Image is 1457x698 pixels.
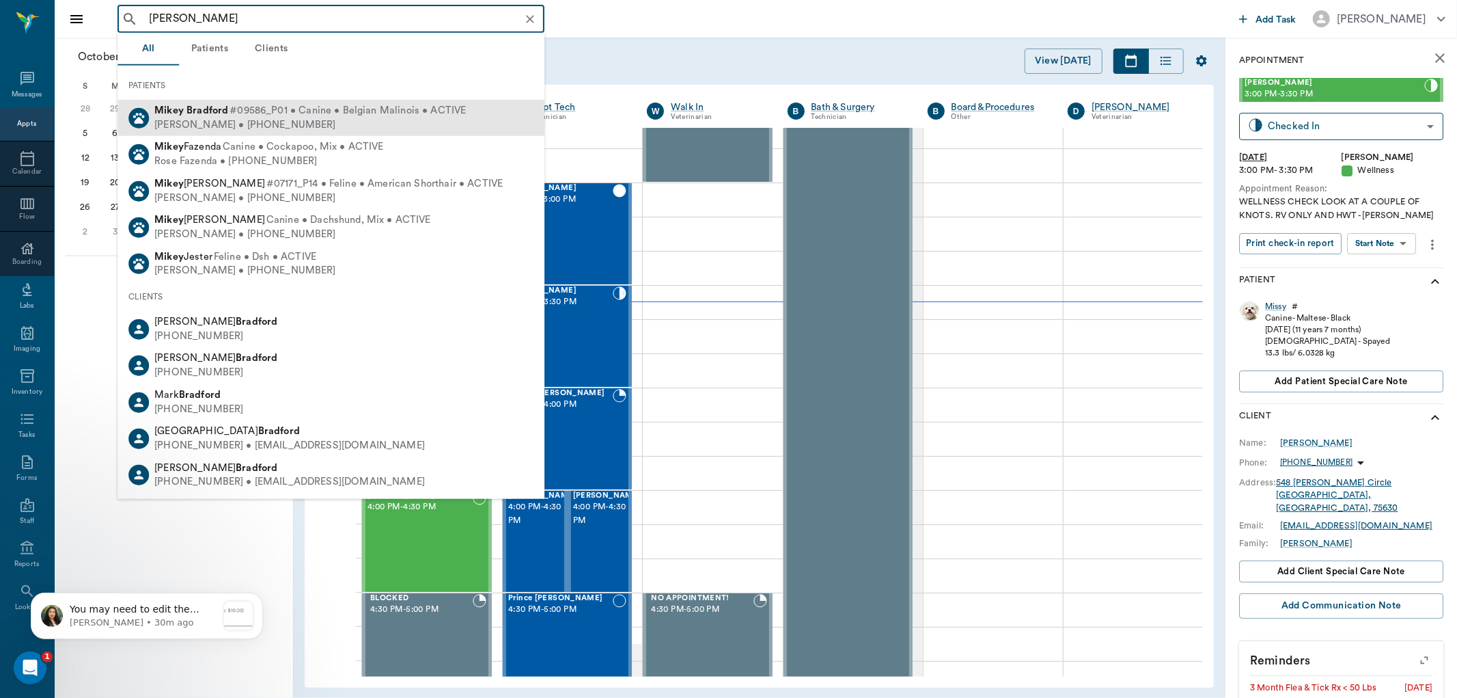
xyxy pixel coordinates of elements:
button: October2025 [71,43,173,70]
div: BOOKED, 4:30 PM - 5:00 PM [643,593,772,695]
div: 3:00 PM - 3:30 PM [1239,164,1342,177]
span: [PERSON_NAME] [1245,79,1424,88]
span: 1 [42,652,53,662]
div: Monday, October 27, 2025 [105,198,124,217]
div: [PERSON_NAME] • [PHONE_NUMBER] [154,228,431,242]
span: [GEOGRAPHIC_DATA] [154,426,300,436]
b: Bradford [236,462,277,472]
div: B [788,103,805,120]
div: [PHONE_NUMBER] • [EMAIL_ADDRESS][DOMAIN_NAME] [154,439,425,453]
div: BOOKED, 2:00 PM - 2:30 PM [643,80,772,183]
span: [PERSON_NAME] [154,353,277,363]
div: Monday, October 6, 2025 [105,124,124,143]
div: BOOKED, 4:30 PM - 5:00 PM [362,593,492,695]
button: close [1426,44,1454,72]
div: Veterinarian [1092,111,1187,123]
a: [PERSON_NAME] [1280,537,1352,550]
b: Bradford [236,317,277,327]
div: Sunday, October 19, 2025 [76,173,95,192]
div: [PHONE_NUMBER] [154,330,277,344]
p: Patient [1239,273,1275,290]
div: S [70,76,100,96]
span: [PERSON_NAME] [573,492,641,500]
div: [DATE] [1239,151,1342,164]
span: October [75,47,122,66]
div: Sunday, November 2, 2025 [76,222,95,241]
div: NOT_CONFIRMED, 4:30 PM - 5:00 PM [503,593,632,695]
button: Patients [179,33,240,66]
div: Appointment Reason: [1239,183,1443,196]
b: Mikey [154,105,184,116]
span: Add patient Special Care Note [1275,374,1407,389]
button: Clients [240,33,302,66]
span: [PERSON_NAME] [508,184,613,193]
b: Mikey [154,251,184,261]
div: Sunday, September 28, 2025 [76,99,95,118]
div: CLIENTS [117,282,544,311]
p: Reminders [1239,641,1443,675]
div: Technician [811,111,907,123]
div: Tasks [18,430,36,440]
button: View [DATE] [1025,49,1102,74]
div: Other [952,111,1047,123]
a: [EMAIL_ADDRESS][DOMAIN_NAME] [1280,522,1432,530]
span: BLOCKED [370,594,473,603]
div: [PHONE_NUMBER] • [EMAIL_ADDRESS][DOMAIN_NAME] [154,475,425,489]
span: 2:30 PM - 3:00 PM [508,193,613,206]
a: [PERSON_NAME] [1092,100,1187,114]
span: 4:00 PM - 4:30 PM [573,500,641,528]
span: #07171_P14 • Feline • American Shorthair • ACTIVE [266,177,503,191]
div: Missy [1265,301,1286,312]
div: BOOKED, 4:00 PM - 4:30 PM [362,490,492,593]
span: Mark [154,390,221,400]
div: [PHONE_NUMBER] [154,366,277,380]
button: Add client Special Care Note [1239,561,1443,582]
span: [PERSON_NAME] [508,286,613,295]
div: # [1292,301,1298,312]
div: Family: [1239,537,1280,550]
div: Wellness [1342,164,1444,177]
div: M [100,76,130,96]
div: [PERSON_NAME] [1342,151,1444,164]
b: Mikey [154,215,184,225]
div: CHECKED_OUT, 2:30 PM - 3:00 PM [503,183,632,285]
img: Profile Image [1239,301,1260,321]
a: Board &Procedures [952,100,1047,114]
button: Close drawer [63,5,90,33]
span: 4:30 PM - 5:00 PM [508,603,613,617]
div: PATIENTS [117,71,544,100]
span: #09586_P01 • Canine • Belgian Malinois • ACTIVE [230,104,466,118]
span: [PERSON_NAME] [154,178,265,189]
div: Rose Fazenda • [PHONE_NUMBER] [154,155,383,169]
div: Canine - Maltese - Black [1265,312,1390,324]
button: [PERSON_NAME] [1302,6,1456,31]
button: All [117,33,179,66]
button: Clear [521,10,540,29]
div: [DATE] [1404,682,1432,695]
div: Reports [14,559,40,569]
a: 548 [PERSON_NAME] Circle[GEOGRAPHIC_DATA], [GEOGRAPHIC_DATA], 75630 [1276,479,1398,512]
button: Add Task [1234,6,1302,31]
iframe: Intercom notifications message [10,565,283,661]
input: Search [143,10,540,29]
div: Start Note [1355,236,1395,252]
span: Canine • Dachshund, Mix • ACTIVE [266,213,431,228]
div: NOT_CONFIRMED, 4:00 PM - 4:30 PM [568,490,633,593]
div: 4 PM [316,483,351,517]
b: Bradford [258,426,300,436]
b: Bradford [186,105,228,116]
b: Bradford [236,353,277,363]
span: Feline • Dsh • ACTIVE [214,250,316,264]
div: W [647,103,664,120]
div: Staff [20,516,34,526]
div: [PERSON_NAME] • [PHONE_NUMBER] [154,191,503,205]
button: Add Communication Note [1239,593,1443,619]
p: Client [1239,410,1271,426]
span: [PERSON_NAME] [154,462,277,472]
div: Imaging [14,344,40,354]
div: [PERSON_NAME] • [PHONE_NUMBER] [154,264,336,278]
span: 4:00 PM - 4:30 PM [508,500,577,528]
